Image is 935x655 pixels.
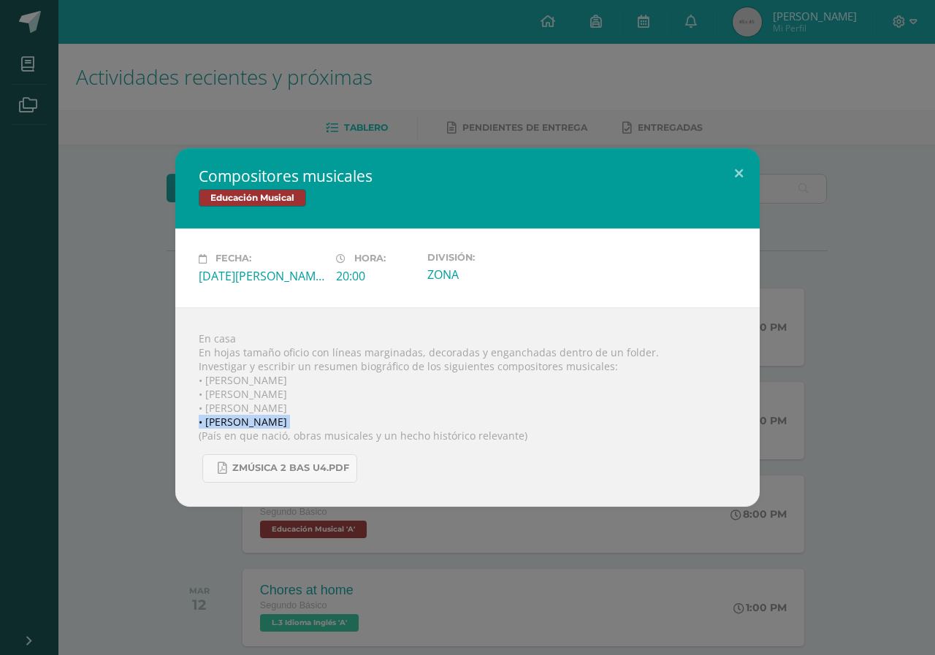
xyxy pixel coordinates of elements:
label: División: [427,252,553,263]
div: [DATE][PERSON_NAME] [199,268,324,284]
div: ZONA [427,267,553,283]
a: Zmúsica 2 Bas U4.pdf [202,454,357,483]
div: En casa En hojas tamaño oficio con líneas marginadas, decoradas y enganchadas dentro de un folder... [175,307,760,507]
span: Fecha: [215,253,251,264]
span: Zmúsica 2 Bas U4.pdf [232,462,349,474]
span: Hora: [354,253,386,264]
button: Close (Esc) [718,148,760,198]
span: Educación Musical [199,189,306,207]
div: 20:00 [336,268,416,284]
h2: Compositores musicales [199,166,736,186]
